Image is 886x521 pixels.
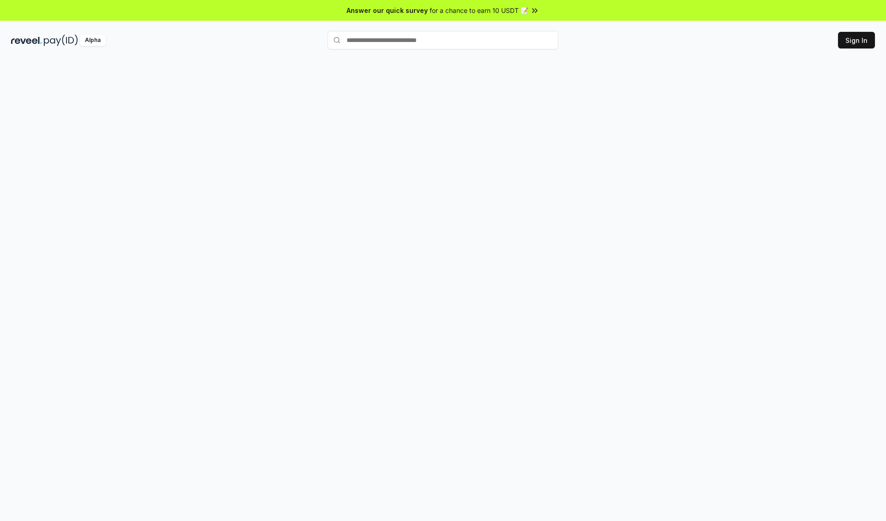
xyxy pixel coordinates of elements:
span: for a chance to earn 10 USDT 📝 [430,6,528,15]
img: reveel_dark [11,35,42,46]
img: pay_id [44,35,78,46]
span: Answer our quick survey [347,6,428,15]
div: Alpha [80,35,106,46]
button: Sign In [838,32,875,48]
